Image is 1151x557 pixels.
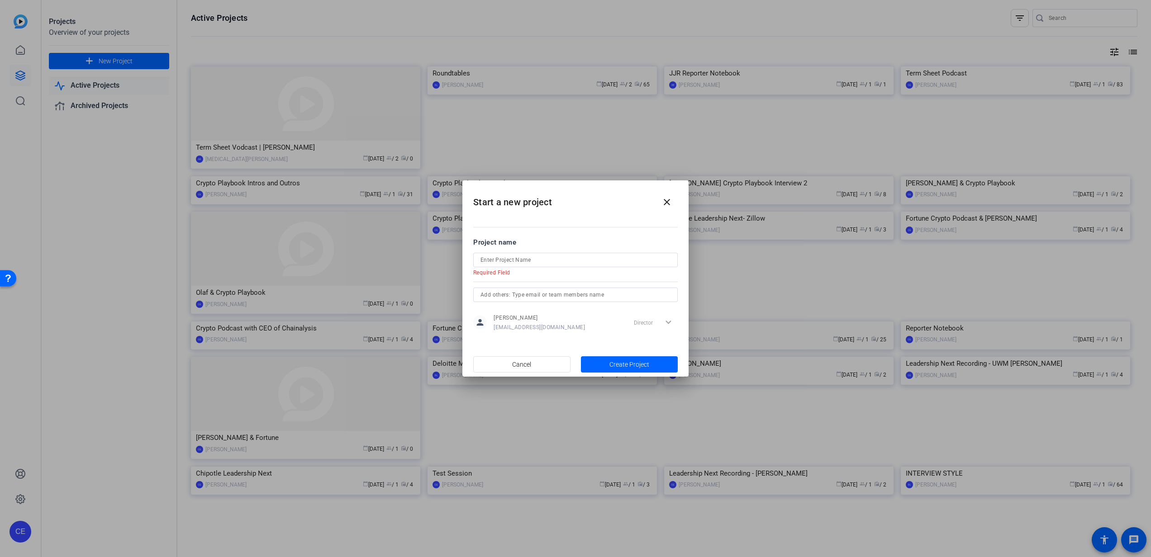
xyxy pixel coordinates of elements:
[480,255,671,265] input: Enter Project Name
[494,314,585,321] span: [PERSON_NAME]
[512,356,531,373] span: Cancel
[462,180,689,217] h2: Start a new project
[609,360,649,369] span: Create Project
[473,237,678,247] div: Project name
[473,316,487,329] mat-icon: person
[473,356,571,373] button: Cancel
[473,267,671,276] mat-error: Required Field
[661,197,672,208] mat-icon: close
[494,324,585,331] span: [EMAIL_ADDRESS][DOMAIN_NAME]
[480,289,671,300] input: Add others: Type email or team members name
[581,356,678,373] button: Create Project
